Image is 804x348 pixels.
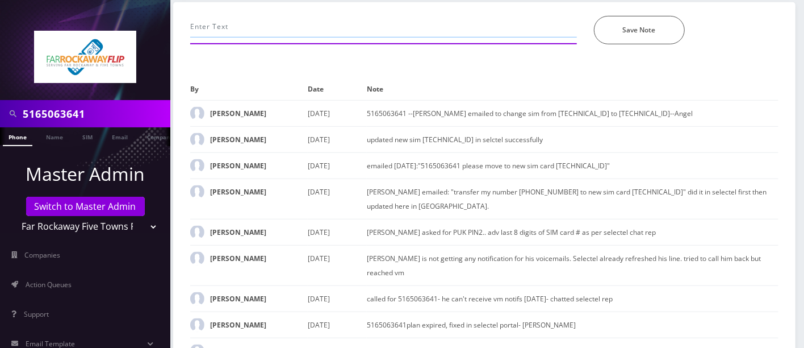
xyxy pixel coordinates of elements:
[308,219,367,245] td: [DATE]
[26,197,145,216] a: Switch to Master Admin
[34,31,136,83] img: Far Rockaway Five Towns Flip
[40,127,69,145] a: Name
[26,280,72,289] span: Action Queues
[367,126,778,152] td: updated new sim [TECHNICAL_ID] in selctel successfully
[308,152,367,179] td: [DATE]
[77,127,98,145] a: SIM
[308,100,367,126] td: [DATE]
[210,227,266,237] strong: [PERSON_NAME]
[308,179,367,219] td: [DATE]
[367,100,778,126] td: 5165063641 --[PERSON_NAME] emailed to change sim from [TECHNICAL_ID] to [TECHNICAL_ID]--Angel
[308,312,367,338] td: [DATE]
[308,245,367,285] td: [DATE]
[308,78,367,100] th: Date
[308,126,367,152] td: [DATE]
[367,285,778,312] td: called for 5165063641- he can't receive vm notifs [DATE]- chatted selectel rep
[210,254,266,263] strong: [PERSON_NAME]
[367,152,778,179] td: emailed [DATE]:"5165063641 please move to new sim card [TECHNICAL_ID]"
[367,312,778,338] td: 5165063641plan expired, fixed in selectel portal- [PERSON_NAME]
[367,179,778,219] td: [PERSON_NAME] emailed: "transfer my number [PHONE_NUMBER] to new sim card [TECHNICAL_ID]" did it ...
[367,219,778,245] td: [PERSON_NAME] asked for PUK PIN2.. adv last 8 digits of SIM card # as per selectel chat rep
[23,103,167,125] input: Search in Company
[106,127,133,145] a: Email
[308,285,367,312] td: [DATE]
[3,127,32,146] a: Phone
[190,16,577,38] input: Enter Text
[190,78,308,100] th: By
[210,187,266,197] strong: [PERSON_NAME]
[367,78,778,100] th: Note
[25,250,61,260] span: Companies
[210,109,266,118] strong: [PERSON_NAME]
[210,161,266,171] strong: [PERSON_NAME]
[210,320,266,330] strong: [PERSON_NAME]
[141,127,179,145] a: Company
[594,16,685,44] button: Save Note
[210,135,266,144] strong: [PERSON_NAME]
[367,245,778,285] td: [PERSON_NAME] is not getting any notification for his voicemails. Selectel already refreshed his ...
[210,294,266,304] strong: [PERSON_NAME]
[24,309,49,319] span: Support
